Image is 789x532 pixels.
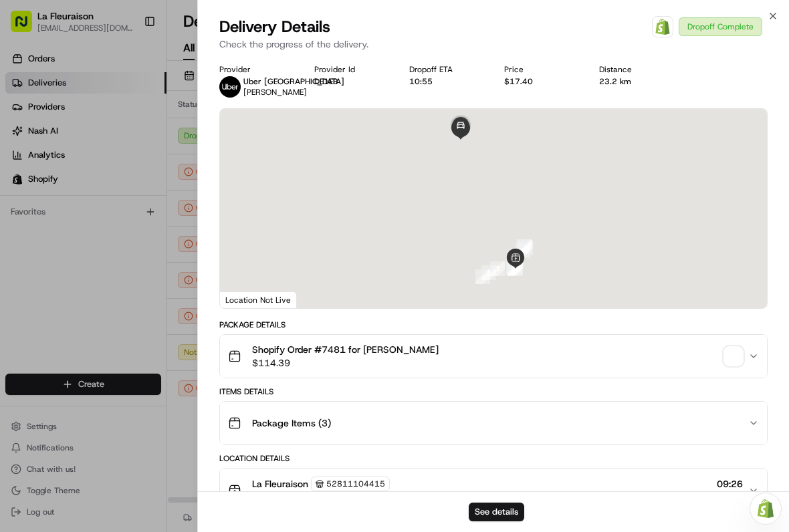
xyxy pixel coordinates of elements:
button: Package Items (3) [220,402,767,444]
div: 10:55 [409,76,483,87]
div: Package Details [219,319,768,330]
div: 3 [485,256,510,281]
button: La Fleuraison5281110441509:26[DATE] [220,469,767,513]
div: Location Details [219,453,768,464]
div: Location Not Live [220,291,297,308]
div: Dropoff ETA [409,64,483,75]
div: Distance [599,64,673,75]
span: $114.39 [252,356,439,370]
div: 4 [512,234,537,259]
div: 1 [470,264,495,289]
div: $17.40 [504,76,578,87]
button: DE1EB [314,76,338,87]
button: Shopify Order #7481 for [PERSON_NAME]$114.39 [220,335,767,378]
p: Check the progress of the delivery. [219,37,768,51]
span: Delivery Details [219,16,330,37]
span: [DATE] [714,491,743,504]
span: [PERSON_NAME] [243,87,307,98]
div: Provider Id [314,64,388,75]
div: 2 [476,260,501,285]
span: Shopify Order #7481 for [PERSON_NAME] [252,343,439,356]
div: Items Details [219,386,768,397]
a: Shopify [652,16,673,37]
span: 52811104415 [326,479,385,489]
button: See details [469,503,524,521]
img: uber-new-logo.jpeg [219,76,241,98]
span: La Fleuraison [252,477,308,491]
div: Provider [219,64,293,75]
span: Package Items ( 3 ) [252,416,331,430]
img: Shopify [655,19,671,35]
div: 23.2 km [599,76,673,87]
div: Price [504,64,578,75]
span: 09:26 [714,477,743,491]
div: 5 [513,235,538,261]
div: 6 [510,238,536,263]
span: Uber [GEOGRAPHIC_DATA] [243,76,344,87]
